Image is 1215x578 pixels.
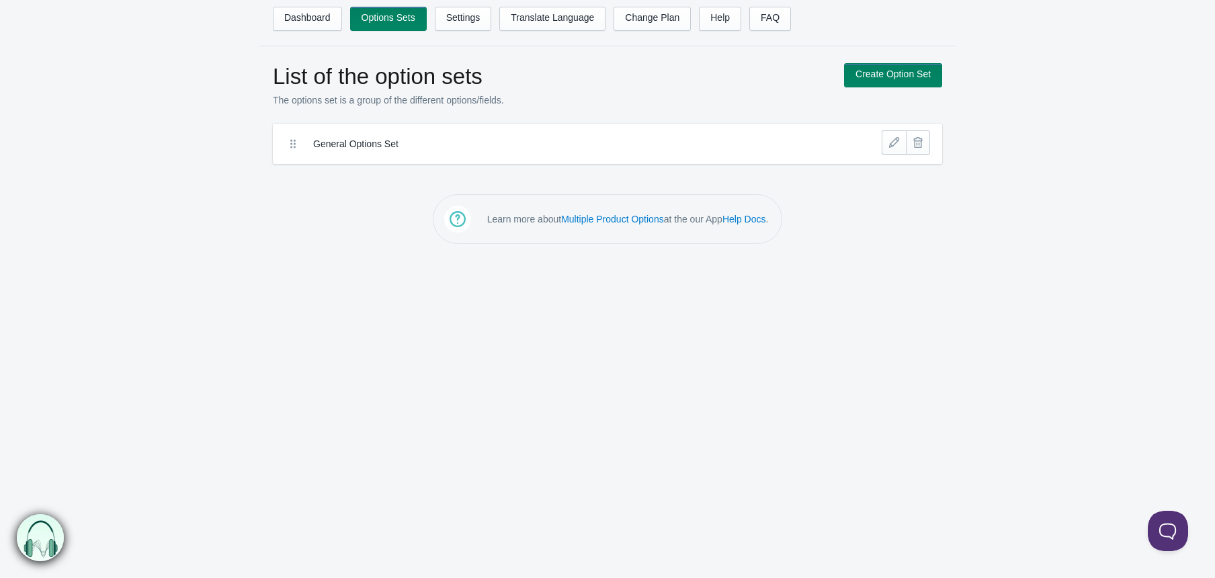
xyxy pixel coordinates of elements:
iframe: Toggle Customer Support [1148,511,1188,551]
a: Dashboard [273,7,342,31]
a: Change Plan [614,7,691,31]
h1: List of the option sets [273,63,831,90]
p: Learn more about at the our App . [487,212,769,226]
label: General Options Set [313,137,803,151]
p: The options set is a group of the different options/fields. [273,93,831,107]
a: Settings [435,7,492,31]
a: Translate Language [499,7,605,31]
img: bxm.png [17,514,64,561]
a: Create Option Set [844,63,942,87]
a: Multiple Product Options [561,214,664,224]
a: Options Sets [350,7,427,31]
a: Help Docs [722,214,766,224]
a: FAQ [749,7,791,31]
a: Help [699,7,741,31]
